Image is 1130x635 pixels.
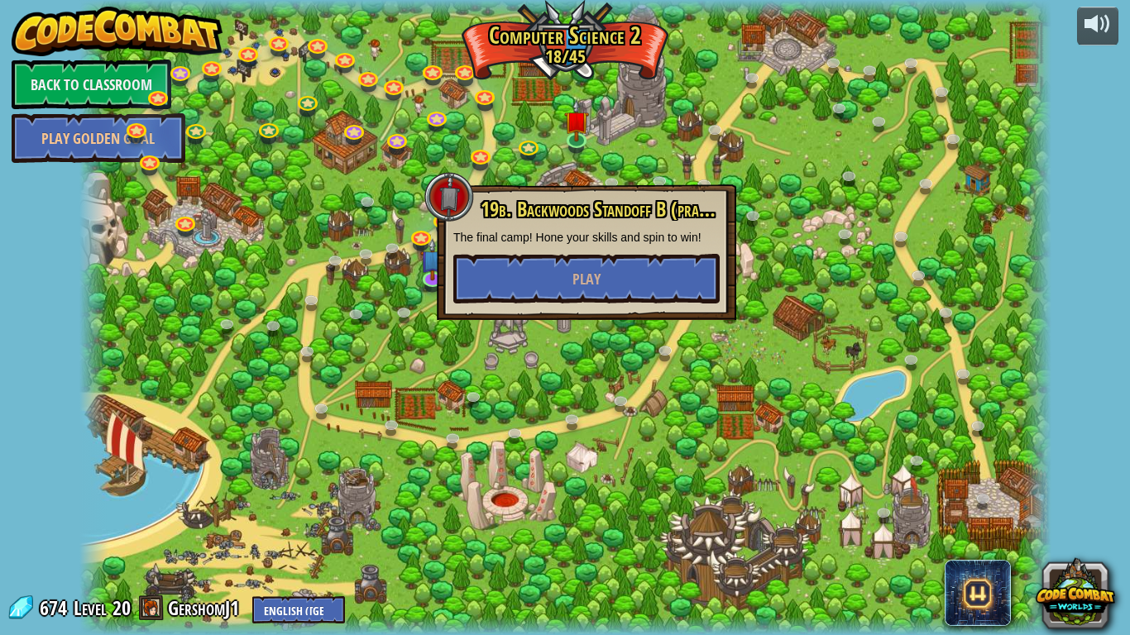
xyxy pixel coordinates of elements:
[572,269,601,289] span: Play
[12,7,223,56] img: CodeCombat - Learn how to code by playing a game
[40,594,72,621] span: 674
[12,60,171,109] a: Back to Classroom
[453,229,720,246] p: The final camp! Hone your skills and spin to win!
[420,238,445,280] img: level-banner-unstarted-subscriber.png
[453,254,720,303] button: Play
[481,195,735,223] span: 19b. Backwoods Standoff B (practice)
[113,594,131,621] span: 20
[12,113,185,163] a: Play Golden Goal
[1077,7,1118,45] button: Adjust volume
[74,594,107,622] span: Level
[168,594,244,621] a: GershomJ1
[564,99,589,141] img: level-banner-unstarted.png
